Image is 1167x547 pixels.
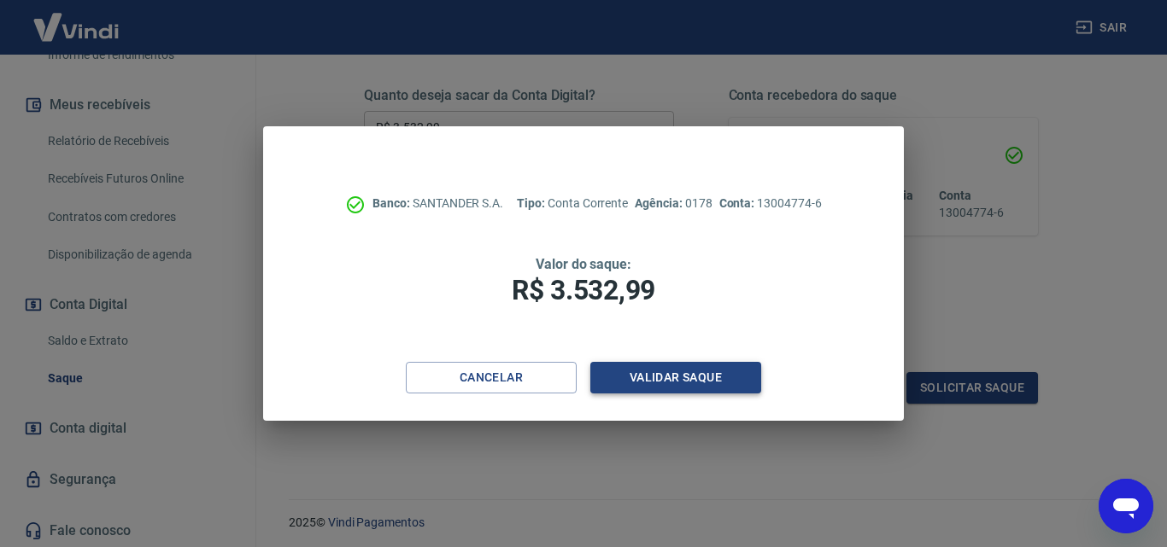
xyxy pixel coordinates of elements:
[719,195,822,212] p: 13004774-6
[517,196,548,210] span: Tipo:
[536,256,631,272] span: Valor do saque:
[590,362,761,393] button: Validar saque
[517,195,628,212] p: Conta Corrente
[372,195,503,212] p: SANTANDER S.A.
[635,196,685,210] span: Agência:
[406,362,577,393] button: Cancelar
[372,196,413,210] span: Banco:
[1099,479,1153,533] iframe: Botão para abrir a janela de mensagens
[512,274,655,306] span: R$ 3.532,99
[635,195,712,212] p: 0178
[719,196,758,210] span: Conta:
